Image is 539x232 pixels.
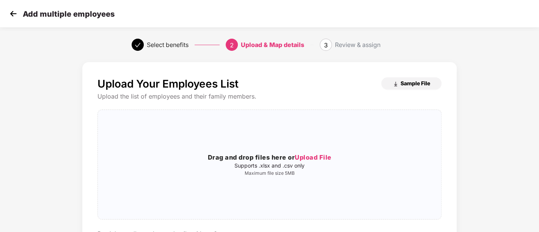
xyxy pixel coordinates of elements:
button: Sample File [381,77,442,89]
div: Upload the list of employees and their family members. [97,92,442,100]
img: svg+xml;base64,PHN2ZyB4bWxucz0iaHR0cDovL3d3dy53My5vcmcvMjAwMC9zdmciIHdpZHRoPSIzMCIgaGVpZ2h0PSIzMC... [8,8,19,19]
span: check [135,42,141,48]
h3: Drag and drop files here or [98,153,441,163]
span: 2 [230,41,234,49]
div: Upload & Map details [241,39,304,51]
p: Supports .xlsx and .csv only [98,163,441,169]
div: Select benefits [147,39,189,51]
img: download_icon [393,81,399,87]
p: Add multiple employees [23,9,115,19]
p: Maximum file size 5MB [98,170,441,176]
div: Review & assign [335,39,380,51]
p: Upload Your Employees List [97,77,239,90]
span: Sample File [401,80,430,87]
span: 3 [324,41,328,49]
span: Drag and drop files here orUpload FileSupports .xlsx and .csv onlyMaximum file size 5MB [98,110,441,219]
span: Upload File [295,154,332,161]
